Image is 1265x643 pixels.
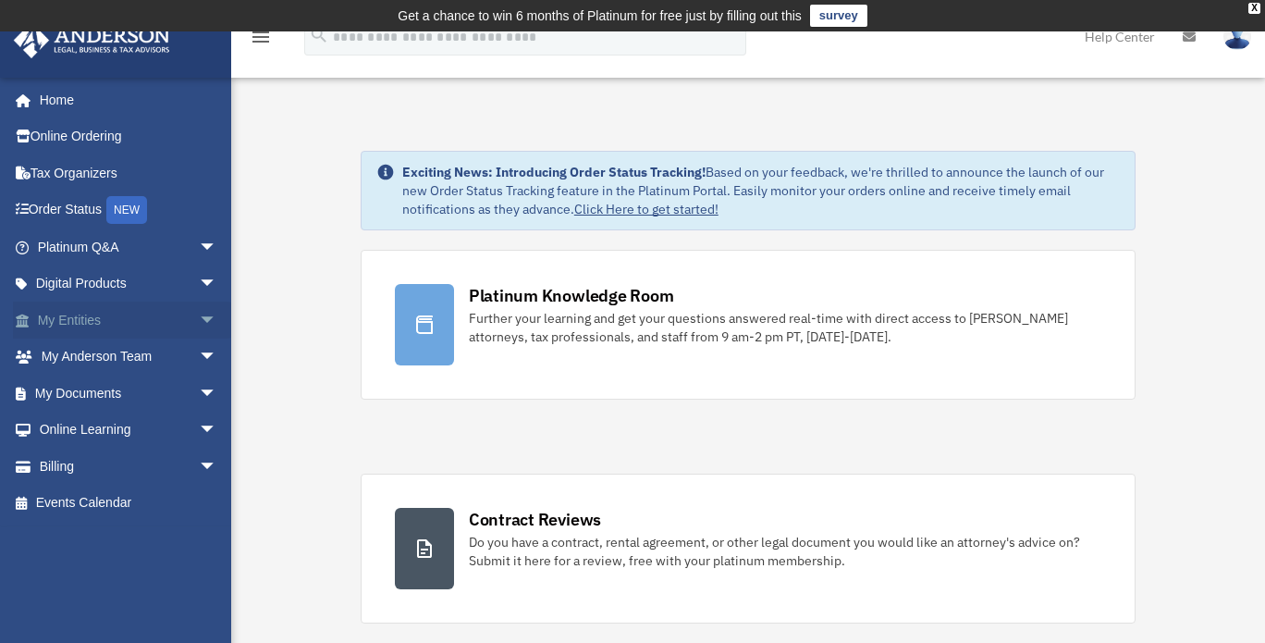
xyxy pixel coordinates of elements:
[13,192,245,229] a: Order StatusNEW
[13,81,236,118] a: Home
[469,284,674,307] div: Platinum Knowledge Room
[1223,23,1251,50] img: User Pic
[469,533,1101,570] div: Do you have a contract, rental agreement, or other legal document you would like an attorney's ad...
[402,164,706,180] strong: Exciting News: Introducing Order Status Tracking!
[574,201,718,217] a: Click Here to get started!
[13,155,245,192] a: Tax Organizers
[469,309,1101,346] div: Further your learning and get your questions answered real-time with direct access to [PERSON_NAM...
[398,5,802,27] div: Get a chance to win 6 months of Platinum for free just by filling out this
[199,266,236,303] span: arrow_drop_down
[1248,3,1260,14] div: close
[250,32,272,48] a: menu
[13,266,245,303] a: Digital Productsarrow_drop_down
[199,302,236,340] span: arrow_drop_down
[13,302,245,339] a: My Entitiesarrow_drop_down
[13,229,245,266] a: Platinum Q&Aarrow_drop_down
[199,339,236,377] span: arrow_drop_down
[13,118,245,155] a: Online Ordering
[402,163,1120,218] div: Based on your feedback, we're thrilled to announce the launch of our new Order Status Tracking fe...
[469,508,601,531] div: Contract Reviews
[8,22,176,58] img: Anderson Advisors Platinum Portal
[13,485,245,522] a: Events Calendar
[199,375,236,413] span: arrow_drop_down
[106,196,147,224] div: NEW
[361,474,1136,624] a: Contract Reviews Do you have a contract, rental agreement, or other legal document you would like...
[361,250,1136,400] a: Platinum Knowledge Room Further your learning and get your questions answered real-time with dire...
[309,25,329,45] i: search
[810,5,867,27] a: survey
[13,448,245,485] a: Billingarrow_drop_down
[250,26,272,48] i: menu
[199,448,236,486] span: arrow_drop_down
[13,339,245,376] a: My Anderson Teamarrow_drop_down
[199,412,236,450] span: arrow_drop_down
[13,412,245,449] a: Online Learningarrow_drop_down
[13,375,245,412] a: My Documentsarrow_drop_down
[199,229,236,266] span: arrow_drop_down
